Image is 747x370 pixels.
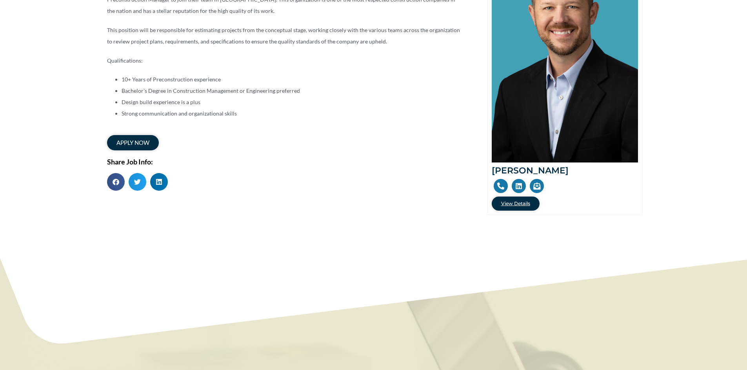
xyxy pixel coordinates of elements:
li: Strong communication and organizational skills [122,108,464,119]
span: View Details [501,201,530,206]
div: Share on facebook [107,173,125,191]
li: Design build experience is a plus [122,97,464,108]
div: Share on twitter [129,173,146,191]
h2: Share Job Info: [107,158,464,165]
p: This position will be responsible for estimating projects from the conceptual stage, working clos... [107,25,464,47]
a: View Details [492,197,540,211]
a: apply now [107,135,159,150]
p: Qualifications: [107,55,464,67]
div: Share on linkedin [150,173,168,191]
li: 10+ Years of Preconstruction experience [122,74,464,85]
li: Bachelor’s Degree in Construction Management or Engineering preferred [122,85,464,97]
h2: [PERSON_NAME] [492,166,638,175]
span: apply now [116,140,149,146]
